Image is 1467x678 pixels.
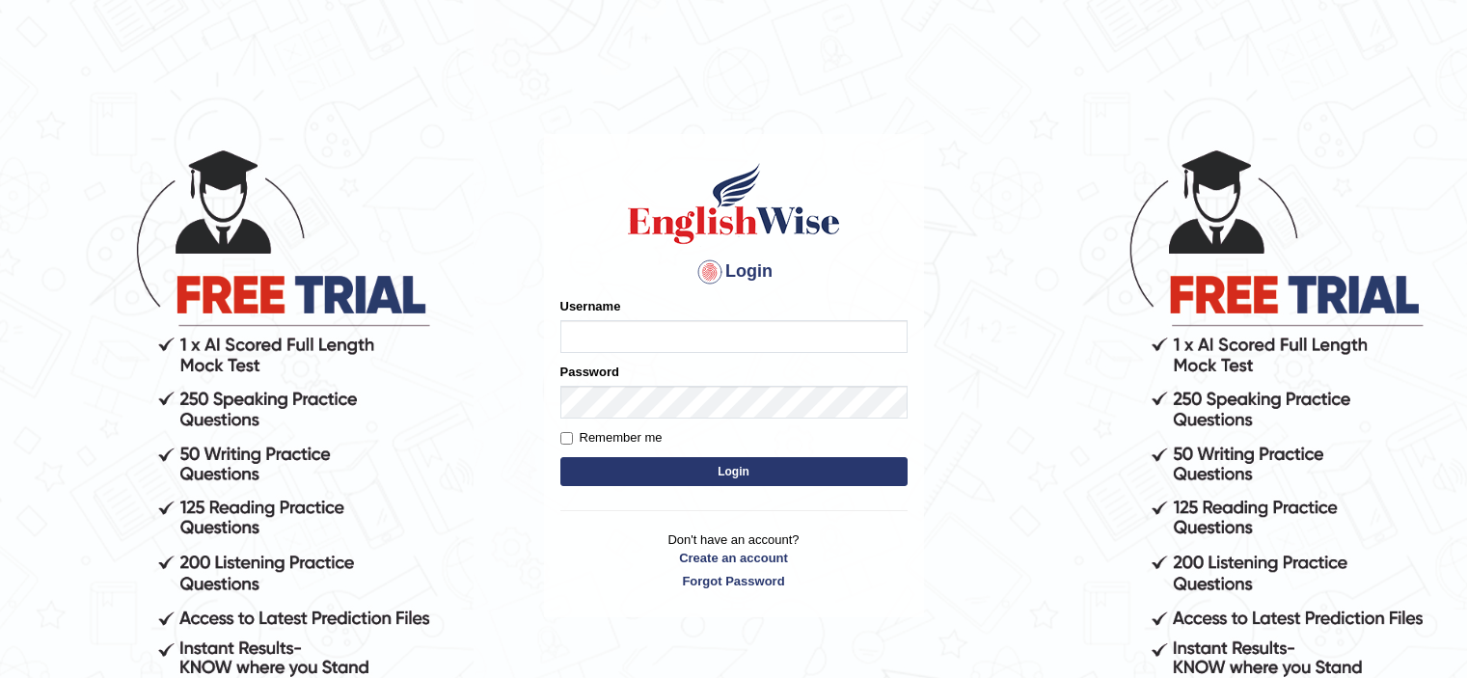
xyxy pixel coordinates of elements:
[560,297,621,315] label: Username
[624,160,844,247] img: Logo of English Wise sign in for intelligent practice with AI
[560,257,908,287] h4: Login
[560,457,908,486] button: Login
[560,432,573,445] input: Remember me
[560,428,663,447] label: Remember me
[560,572,908,590] a: Forgot Password
[560,363,619,381] label: Password
[560,530,908,590] p: Don't have an account?
[560,549,908,567] a: Create an account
